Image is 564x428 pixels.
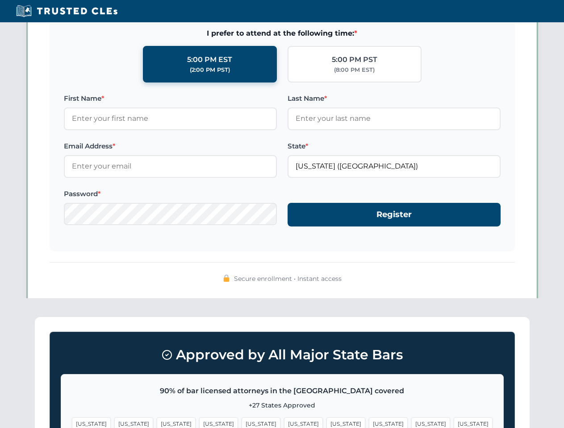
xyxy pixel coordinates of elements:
[187,54,232,66] div: 5:00 PM EST
[72,400,493,410] p: +27 States Approved
[13,4,120,18] img: Trusted CLEs
[288,155,501,177] input: Florida (FL)
[64,107,277,130] input: Enter your first name
[61,343,504,367] h3: Approved by All Major State Bars
[288,93,501,104] label: Last Name
[234,274,342,284] span: Secure enrollment • Instant access
[64,141,277,152] label: Email Address
[288,141,501,152] label: State
[64,155,277,177] input: Enter your email
[64,189,277,199] label: Password
[334,66,375,74] div: (8:00 PM EST)
[223,275,230,282] img: 🔒
[64,28,501,39] span: I prefer to attend at the following time:
[288,203,501,226] button: Register
[332,54,377,66] div: 5:00 PM PST
[72,385,493,397] p: 90% of bar licensed attorneys in the [GEOGRAPHIC_DATA] covered
[190,66,230,74] div: (2:00 PM PST)
[288,107,501,130] input: Enter your last name
[64,93,277,104] label: First Name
